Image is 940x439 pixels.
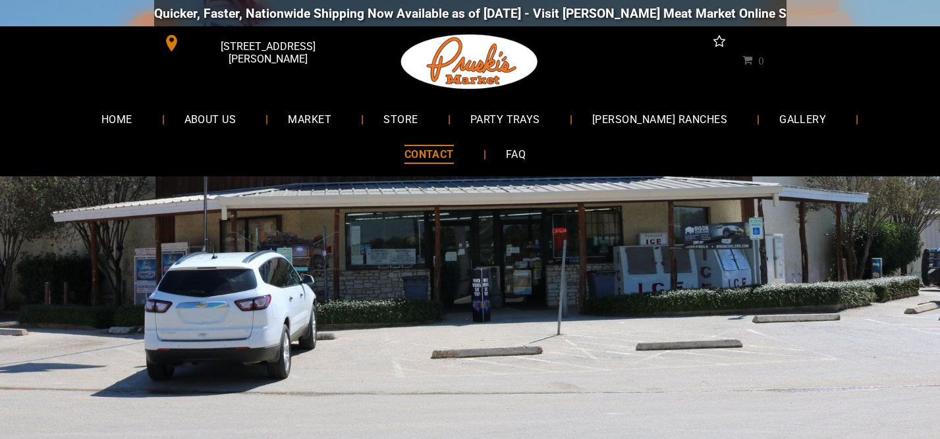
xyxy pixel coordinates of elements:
a: instagram [761,33,778,53]
a: CONTACT [385,137,474,172]
a: PARTY TRAYS [451,101,560,136]
a: facebook [736,33,753,53]
img: Pruski-s+Market+HQ+Logo2-259w.png [399,26,541,97]
a: ABOUT US [165,101,256,136]
a: [PERSON_NAME] RANCHES [572,101,747,136]
a: STORE [364,101,437,136]
a: MARKET [268,101,351,136]
span: 0 [758,55,763,65]
a: GALLERY [760,101,846,136]
a: FAQ [486,137,545,172]
a: HOME [82,101,152,136]
a: [STREET_ADDRESS][PERSON_NAME] [154,33,356,53]
span: [STREET_ADDRESS][PERSON_NAME] [182,34,352,72]
a: email [786,33,803,53]
a: Social network [711,33,728,53]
